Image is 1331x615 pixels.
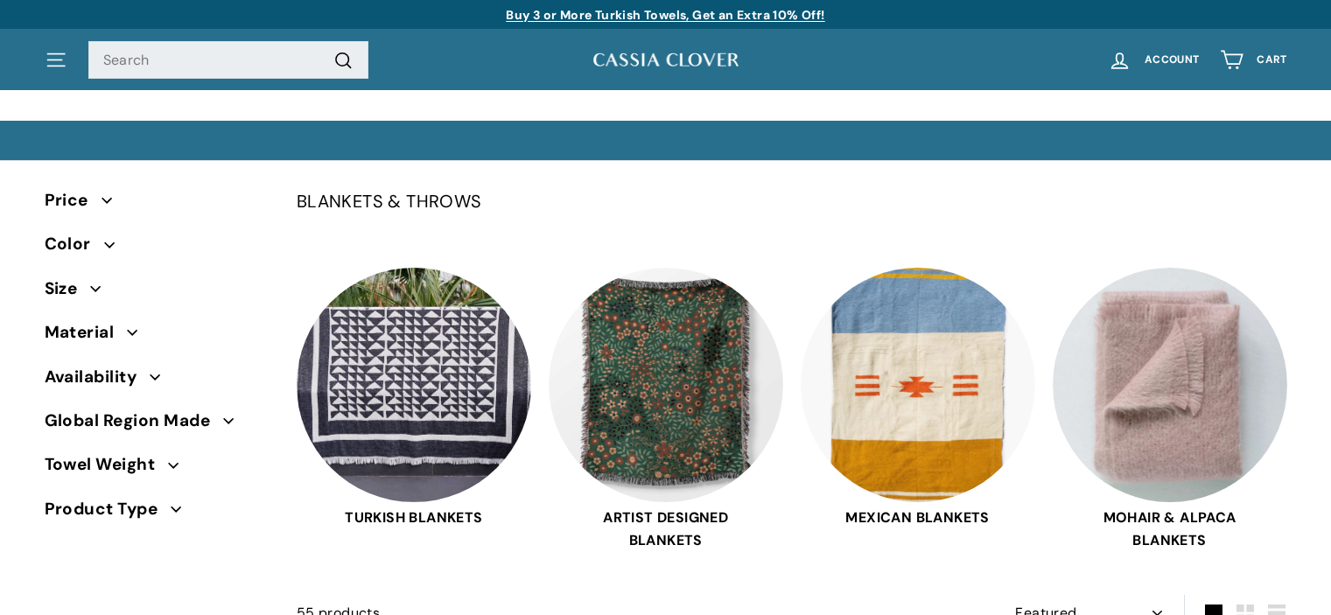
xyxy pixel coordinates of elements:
a: Buy 3 or More Turkish Towels, Get an Extra 10% Off! [506,7,824,23]
button: Price [45,183,269,227]
a: ARTIST DESIGNED BLANKETS [549,268,783,551]
button: Global Region Made [45,403,269,447]
input: Search [88,41,368,80]
button: Towel Weight [45,447,269,491]
span: ARTIST DESIGNED BLANKETS [549,507,783,551]
span: Size [45,276,91,302]
a: TURKISH BLANKETS [297,268,531,551]
button: Size [45,271,269,315]
button: Availability [45,360,269,403]
span: MEXICAN BLANKETS [801,507,1035,529]
span: Towel Weight [45,451,169,478]
p: BLANKETS & THROWS [297,187,1287,215]
button: Color [45,227,269,270]
span: Availability [45,364,151,390]
button: Product Type [45,492,269,535]
span: Account [1145,54,1199,66]
span: Cart [1257,54,1286,66]
span: Global Region Made [45,408,224,434]
span: MOHAIR & ALPACA BLANKETS [1053,507,1287,551]
a: MEXICAN BLANKETS [801,268,1035,551]
span: TURKISH BLANKETS [297,507,531,529]
span: Product Type [45,496,172,522]
span: Color [45,231,104,257]
span: Price [45,187,102,213]
a: Cart [1209,34,1297,86]
a: Account [1097,34,1209,86]
span: Material [45,319,128,346]
button: Material [45,315,269,359]
a: MOHAIR & ALPACA BLANKETS [1053,268,1287,551]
